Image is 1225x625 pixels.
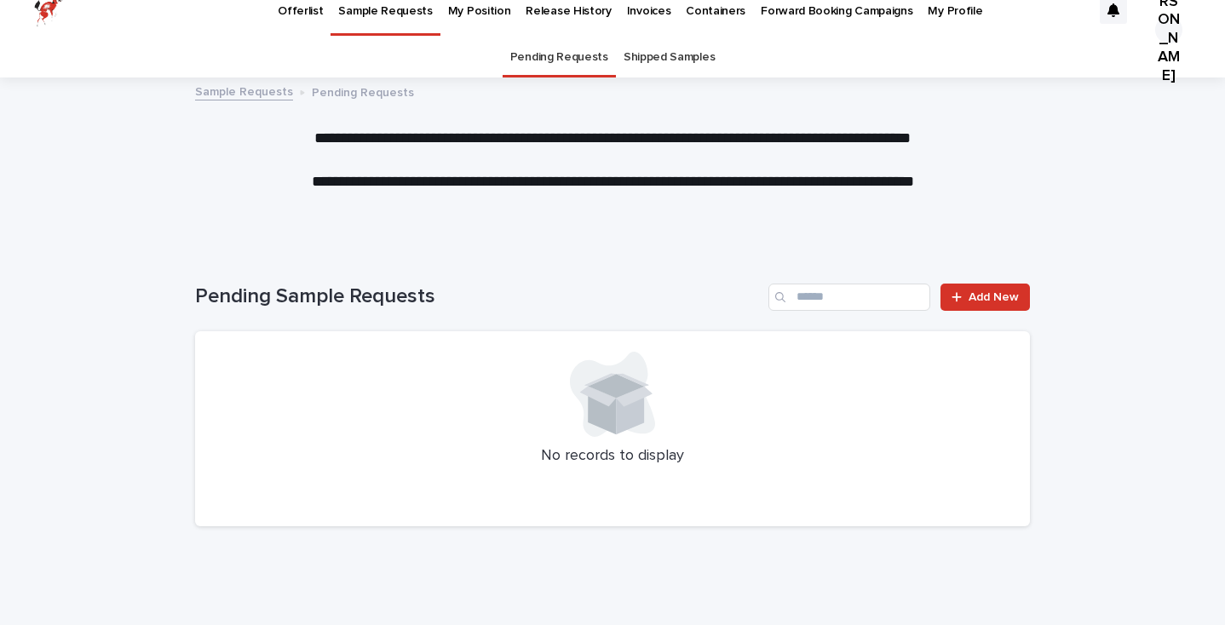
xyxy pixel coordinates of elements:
input: Search [768,284,930,311]
div: [PERSON_NAME] [1155,16,1182,43]
p: No records to display [216,447,1009,466]
a: Add New [940,284,1030,311]
span: Add New [969,291,1019,303]
a: Sample Requests [195,81,293,100]
p: Pending Requests [312,82,414,100]
a: Pending Requests [510,37,608,77]
h1: Pending Sample Requests [195,284,762,309]
a: Shipped Samples [624,37,715,77]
